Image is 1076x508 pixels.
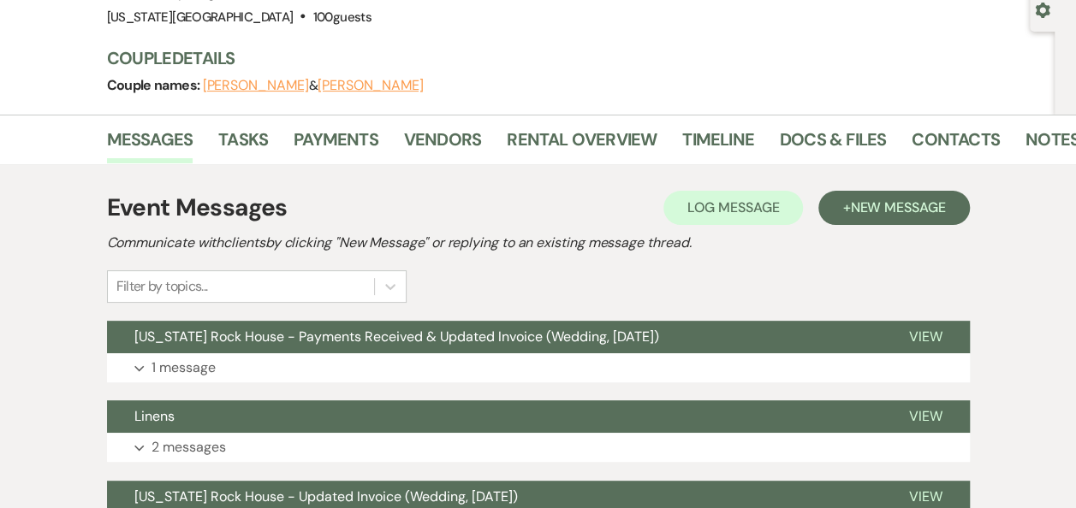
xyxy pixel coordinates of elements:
button: +New Message [818,191,969,225]
button: 1 message [107,353,970,382]
button: View [882,400,970,433]
span: & [203,77,424,94]
span: [US_STATE] Rock House - Updated Invoice (Wedding, [DATE]) [134,487,518,505]
button: Log Message [663,191,803,225]
a: Timeline [682,126,754,163]
button: Open lead details [1035,1,1050,17]
button: View [882,321,970,353]
a: Payments [294,126,378,163]
h2: Communicate with clients by clicking "New Message" or replying to an existing message thread. [107,233,970,253]
button: Linens [107,400,882,433]
a: Rental Overview [507,126,657,163]
span: New Message [850,198,945,216]
span: View [909,328,942,346]
h1: Event Messages [107,190,288,226]
a: Tasks [218,126,268,163]
span: Log Message [687,198,779,216]
a: Vendors [404,126,481,163]
span: Linens [134,407,175,425]
button: [PERSON_NAME] [203,79,309,92]
span: View [909,407,942,425]
span: [US_STATE][GEOGRAPHIC_DATA] [107,9,294,26]
a: Docs & Files [780,126,886,163]
div: Filter by topics... [116,276,208,297]
span: [US_STATE] Rock House - Payments Received & Updated Invoice (Wedding, [DATE]) [134,328,659,346]
p: 2 messages [152,436,226,458]
span: Couple names: [107,76,203,94]
button: 2 messages [107,433,970,462]
span: View [909,487,942,505]
button: [PERSON_NAME] [318,79,424,92]
p: 1 message [152,357,216,379]
button: [US_STATE] Rock House - Payments Received & Updated Invoice (Wedding, [DATE]) [107,321,882,353]
h3: Couple Details [107,46,1038,70]
span: 100 guests [313,9,372,26]
a: Messages [107,126,193,163]
a: Contacts [912,126,1000,163]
